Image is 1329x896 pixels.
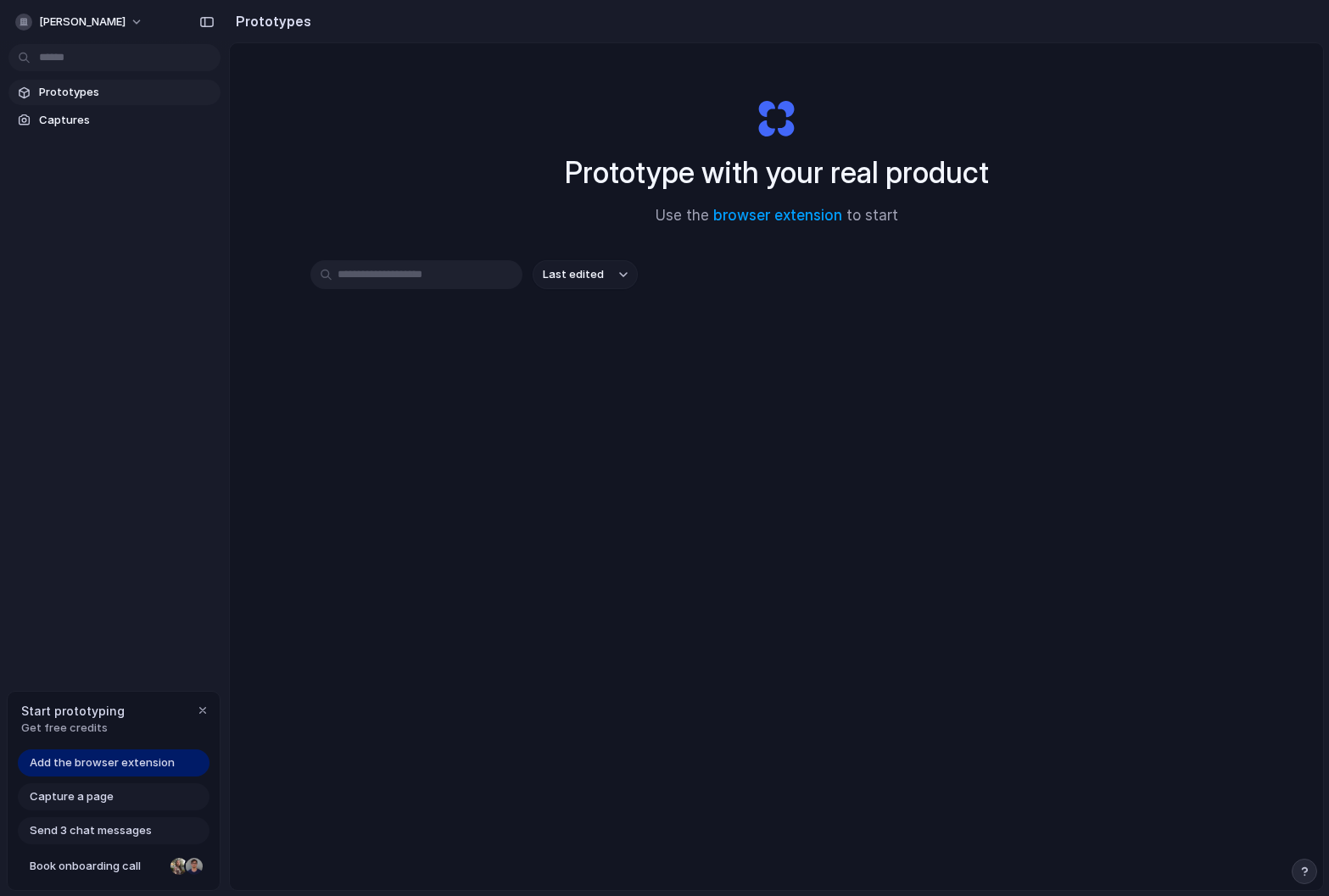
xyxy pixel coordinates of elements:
div: Christian Iacullo [184,856,204,877]
h2: Prototypes [229,11,311,31]
span: [PERSON_NAME] [39,14,126,31]
span: Book onboarding call [30,858,164,875]
a: Add the browser extension [18,749,209,776]
span: Prototypes [39,84,214,101]
a: Prototypes [8,80,221,105]
button: Last edited [533,260,638,289]
span: Send 3 chat messages [30,822,152,839]
a: Book onboarding call [18,853,209,880]
a: browser extension [713,207,842,224]
span: Get free credits [21,720,125,737]
span: Capture a page [30,788,114,805]
span: Add the browser extension [30,754,175,771]
div: Nicole Kubica [169,856,189,877]
h1: Prototype with your real product [565,150,989,195]
span: Last edited [543,266,604,283]
span: Use the to start [656,205,898,227]
a: Captures [8,108,221,133]
span: Start prototyping [21,702,125,720]
span: Captures [39,112,214,129]
button: [PERSON_NAME] [8,8,152,36]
